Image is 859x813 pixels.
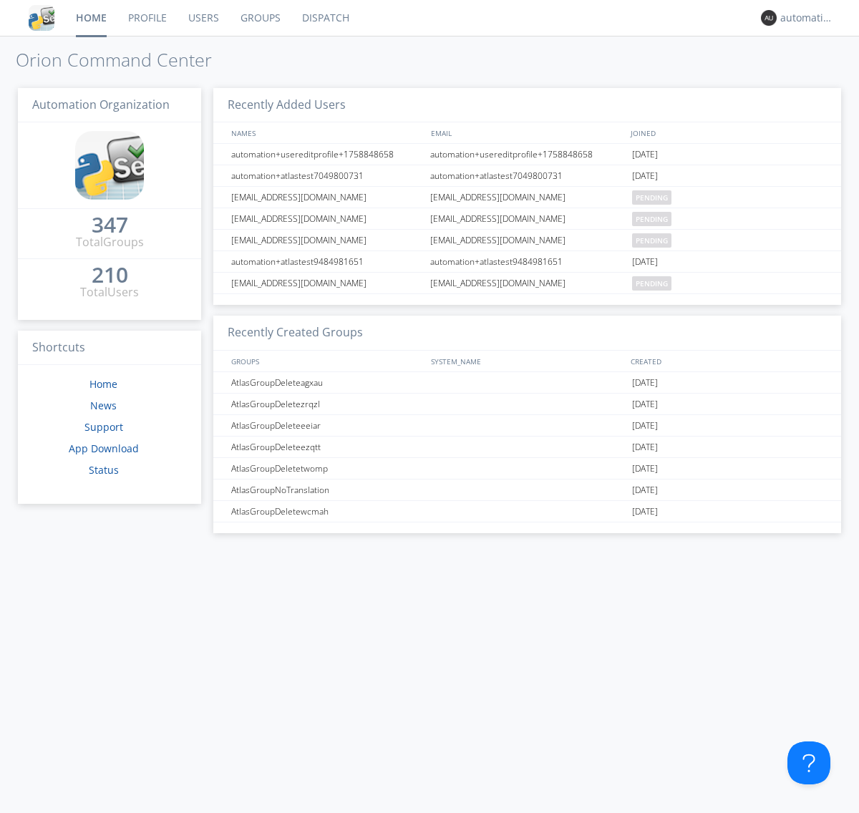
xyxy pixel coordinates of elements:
a: Status [89,463,119,477]
div: [EMAIL_ADDRESS][DOMAIN_NAME] [228,273,426,293]
a: AtlasGroupDeleteagxau[DATE] [213,372,841,394]
div: automation+atlas0003 [780,11,834,25]
span: [DATE] [632,165,658,187]
div: [EMAIL_ADDRESS][DOMAIN_NAME] [427,208,629,229]
div: [EMAIL_ADDRESS][DOMAIN_NAME] [427,273,629,293]
a: AtlasGroupDeletewcmah[DATE] [213,501,841,522]
a: automation+atlastest9484981651automation+atlastest9484981651[DATE] [213,251,841,273]
a: [EMAIL_ADDRESS][DOMAIN_NAME][EMAIL_ADDRESS][DOMAIN_NAME]pending [213,208,841,230]
a: AtlasGroupDeletetwomp[DATE] [213,458,841,479]
span: [DATE] [632,372,658,394]
a: AtlasGroupDeleteezqtt[DATE] [213,437,841,458]
a: automation+atlastest7049800731automation+atlastest7049800731[DATE] [213,165,841,187]
img: cddb5a64eb264b2086981ab96f4c1ba7 [29,5,54,31]
a: automation+usereditprofile+1758848658automation+usereditprofile+1758848658[DATE] [213,144,841,165]
div: SYSTEM_NAME [427,351,627,371]
div: AtlasGroupDeletezrqzl [228,394,426,414]
div: Total Groups [76,234,144,250]
div: automation+atlastest9484981651 [228,251,426,272]
div: NAMES [228,122,424,143]
span: [DATE] [632,394,658,415]
span: pending [632,190,671,205]
a: Home [89,377,117,391]
div: automation+usereditprofile+1758848658 [427,144,629,165]
a: 347 [92,218,128,234]
div: 210 [92,268,128,282]
a: [EMAIL_ADDRESS][DOMAIN_NAME][EMAIL_ADDRESS][DOMAIN_NAME]pending [213,230,841,251]
span: pending [632,276,671,291]
span: [DATE] [632,251,658,273]
div: CREATED [627,351,828,371]
div: [EMAIL_ADDRESS][DOMAIN_NAME] [228,187,426,208]
h3: Recently Created Groups [213,316,841,351]
a: Support [84,420,123,434]
img: 373638.png [761,10,777,26]
div: automation+usereditprofile+1758848658 [228,144,426,165]
div: AtlasGroupDeleteagxau [228,372,426,393]
div: Total Users [80,284,139,301]
div: [EMAIL_ADDRESS][DOMAIN_NAME] [228,208,426,229]
span: [DATE] [632,479,658,501]
a: News [90,399,117,412]
div: GROUPS [228,351,424,371]
a: [EMAIL_ADDRESS][DOMAIN_NAME][EMAIL_ADDRESS][DOMAIN_NAME]pending [213,273,841,294]
div: [EMAIL_ADDRESS][DOMAIN_NAME] [427,230,629,250]
span: [DATE] [632,415,658,437]
div: AtlasGroupDeletetwomp [228,458,426,479]
span: pending [632,233,671,248]
span: [DATE] [632,144,658,165]
div: AtlasGroupDeletewcmah [228,501,426,522]
div: JOINED [627,122,828,143]
a: AtlasGroupNoTranslation[DATE] [213,479,841,501]
a: AtlasGroupDeletezrqzl[DATE] [213,394,841,415]
div: automation+atlastest7049800731 [427,165,629,186]
span: [DATE] [632,501,658,522]
div: AtlasGroupNoTranslation [228,479,426,500]
span: Automation Organization [32,97,170,112]
a: 210 [92,268,128,284]
img: cddb5a64eb264b2086981ab96f4c1ba7 [75,131,144,200]
span: [DATE] [632,458,658,479]
div: AtlasGroupDeleteezqtt [228,437,426,457]
div: automation+atlastest7049800731 [228,165,426,186]
div: automation+atlastest9484981651 [427,251,629,272]
h3: Shortcuts [18,331,201,366]
span: pending [632,212,671,226]
div: EMAIL [427,122,627,143]
iframe: Toggle Customer Support [787,741,830,784]
span: [DATE] [632,437,658,458]
a: [EMAIL_ADDRESS][DOMAIN_NAME][EMAIL_ADDRESS][DOMAIN_NAME]pending [213,187,841,208]
div: [EMAIL_ADDRESS][DOMAIN_NAME] [228,230,426,250]
a: AtlasGroupDeleteeeiar[DATE] [213,415,841,437]
div: [EMAIL_ADDRESS][DOMAIN_NAME] [427,187,629,208]
div: 347 [92,218,128,232]
a: App Download [69,442,139,455]
div: AtlasGroupDeleteeeiar [228,415,426,436]
h3: Recently Added Users [213,88,841,123]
